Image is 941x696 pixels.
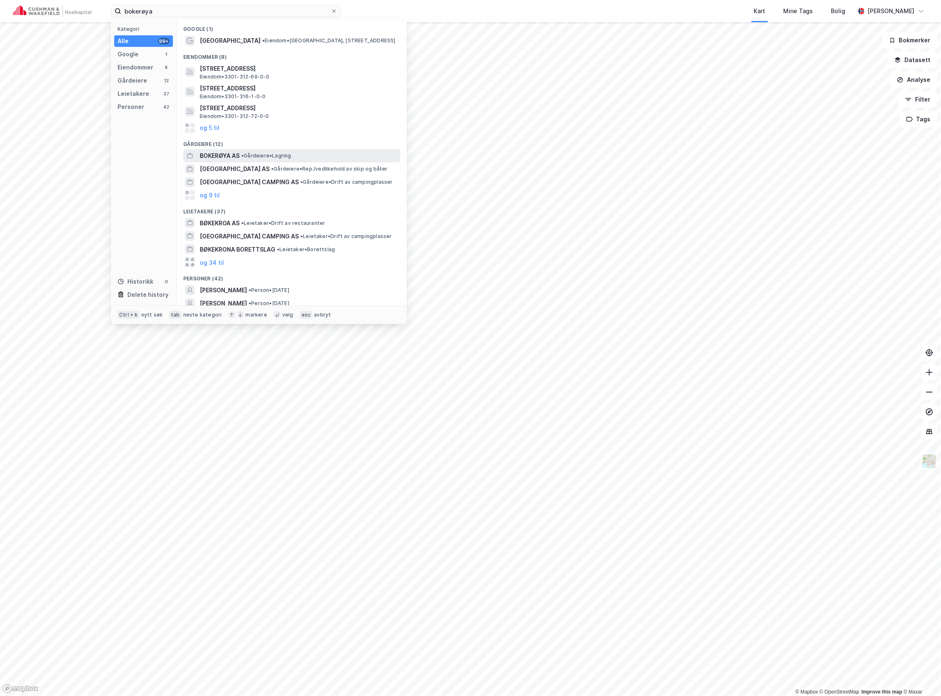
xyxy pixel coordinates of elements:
div: Personer [118,102,144,112]
input: Søk på adresse, matrikkel, gårdeiere, leietakere eller personer [121,5,331,17]
span: [GEOGRAPHIC_DATA] CAMPING AS [200,231,299,241]
span: Eiendom • 3301-312-72-0-0 [200,113,269,120]
span: [PERSON_NAME] [200,285,247,295]
div: Bolig [831,6,846,16]
img: Z [922,453,937,469]
span: • [271,166,274,172]
span: Eiendom • 3301-316-1-0-0 [200,93,265,100]
div: avbryt [314,312,331,318]
span: BØKEKRONA BORETTSLAG [200,245,275,254]
div: 12 [163,77,170,84]
div: markere [246,312,267,318]
span: [GEOGRAPHIC_DATA] [200,36,261,46]
div: Kontrollprogram for chat [900,657,941,696]
div: esc [300,311,313,319]
div: Google (1) [177,19,407,34]
div: Mine Tags [784,6,813,16]
div: Gårdeiere (12) [177,134,407,149]
span: • [300,179,303,185]
div: nytt søk [141,312,163,318]
span: • [241,153,244,159]
button: Datasett [888,52,938,68]
div: tab [169,311,182,319]
div: Delete history [127,290,168,300]
span: Leietaker • Borettslag [277,246,335,253]
span: Leietaker • Drift av campingplasser [300,233,392,240]
div: 1 [163,51,170,58]
div: Gårdeiere [118,76,147,86]
span: • [277,246,279,252]
span: BOKERØYA AS [200,151,240,161]
div: velg [282,312,293,318]
div: Kategori [118,26,173,32]
button: Bokmerker [882,32,938,49]
span: Eiendom • [GEOGRAPHIC_DATA], [STREET_ADDRESS] [262,37,396,44]
div: Leietakere (37) [177,202,407,217]
div: 42 [163,104,170,110]
img: cushman-wakefield-realkapital-logo.202ea83816669bd177139c58696a8fa1.svg [13,5,91,17]
span: • [249,300,251,306]
div: Google [118,49,138,59]
span: Gårdeiere • Lagring [241,153,291,159]
span: • [241,220,244,226]
a: Mapbox homepage [2,684,39,694]
span: Leietaker • Drift av restauranter [241,220,325,227]
button: Tags [899,111,938,127]
span: [GEOGRAPHIC_DATA] AS [200,164,270,174]
div: Leietakere [118,89,149,99]
div: Kart [754,6,766,16]
div: 37 [163,90,170,97]
span: BØKEKROA AS [200,218,240,228]
button: Analyse [890,72,938,88]
button: og 34 til [200,257,224,267]
a: Improve this map [862,689,902,695]
span: [STREET_ADDRESS] [200,64,397,74]
div: 8 [163,64,170,71]
span: [GEOGRAPHIC_DATA] CAMPING AS [200,177,299,187]
button: og 9 til [200,190,220,200]
span: Eiendom • 3301-312-69-0-0 [200,74,270,80]
span: [PERSON_NAME] [200,298,247,308]
iframe: Chat Widget [900,657,941,696]
div: 99+ [158,38,170,44]
a: OpenStreetMap [820,689,860,695]
button: Filter [898,91,938,108]
span: [STREET_ADDRESS] [200,83,397,93]
span: Gårdeiere • Drift av campingplasser [300,179,393,185]
span: • [300,233,303,239]
div: 0 [163,278,170,285]
a: Mapbox [796,689,818,695]
div: [PERSON_NAME] [868,6,915,16]
button: og 5 til [200,123,219,133]
div: Alle [118,36,129,46]
span: • [262,37,265,44]
div: Historikk [118,277,153,287]
div: Eiendommer [118,62,153,72]
div: neste kategori [183,312,222,318]
div: Ctrl + k [118,311,140,319]
span: Person • [DATE] [249,287,289,294]
span: • [249,287,251,293]
span: Gårdeiere • Rep./vedlikehold av skip og båter [271,166,388,172]
div: Eiendommer (8) [177,47,407,62]
span: [STREET_ADDRESS] [200,103,397,113]
div: Personer (42) [177,269,407,284]
span: Person • [DATE] [249,300,289,307]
